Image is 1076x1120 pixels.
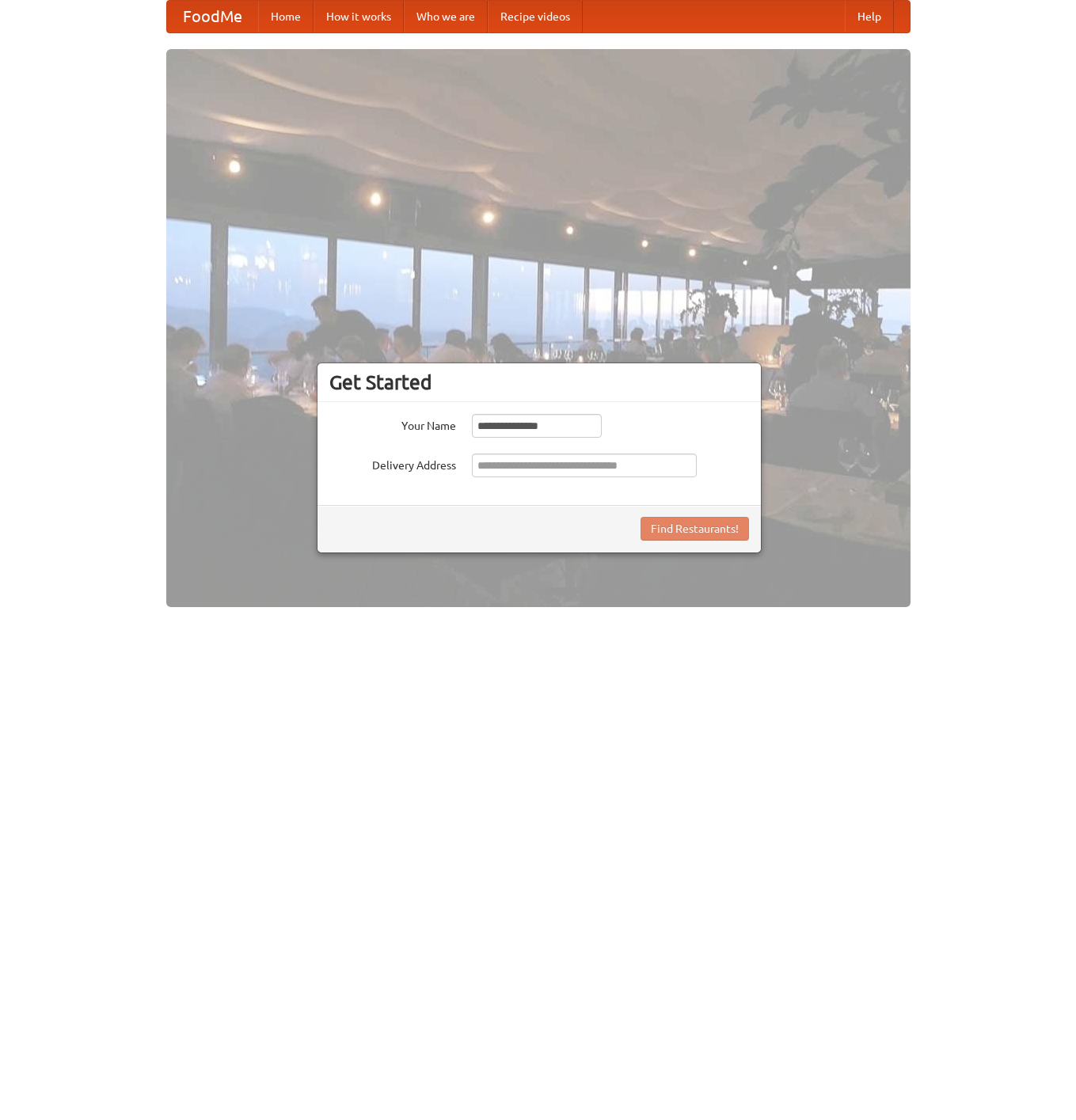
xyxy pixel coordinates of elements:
[258,1,314,32] a: Home
[314,1,404,32] a: How it works
[488,1,583,32] a: Recipe videos
[845,1,894,32] a: Help
[329,370,749,394] h3: Get Started
[329,414,456,434] label: Your Name
[167,1,258,32] a: FoodMe
[641,517,749,541] button: Find Restaurants!
[329,454,456,473] label: Delivery Address
[404,1,488,32] a: Who we are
